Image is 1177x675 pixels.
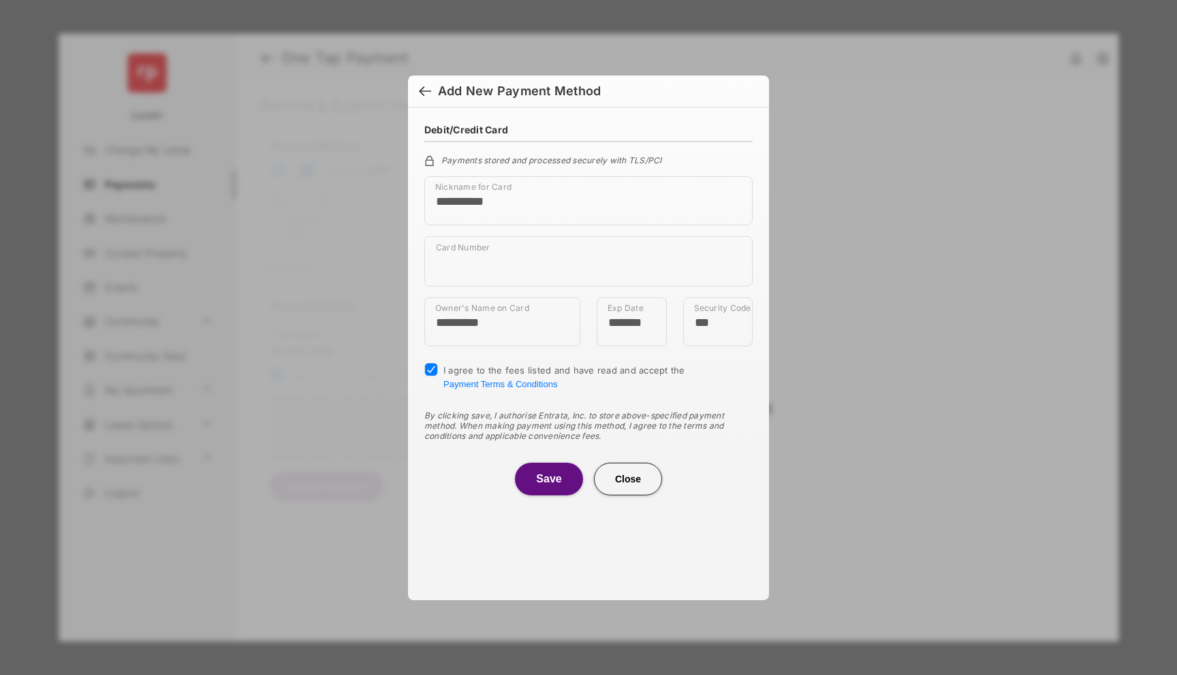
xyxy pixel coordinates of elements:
[424,410,753,441] div: By clicking save, I authorise Entrata, Inc. to store above-specified payment method. When making ...
[424,124,508,135] h4: Debit/Credit Card
[438,84,601,99] div: Add New Payment Method
[443,365,685,389] span: I agree to the fees listed and have read and accept the
[594,463,662,495] button: Close
[443,379,557,389] button: I agree to the fees listed and have read and accept the
[515,463,583,495] button: Save
[424,153,753,165] div: Payments stored and processed securely with TLS/PCI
